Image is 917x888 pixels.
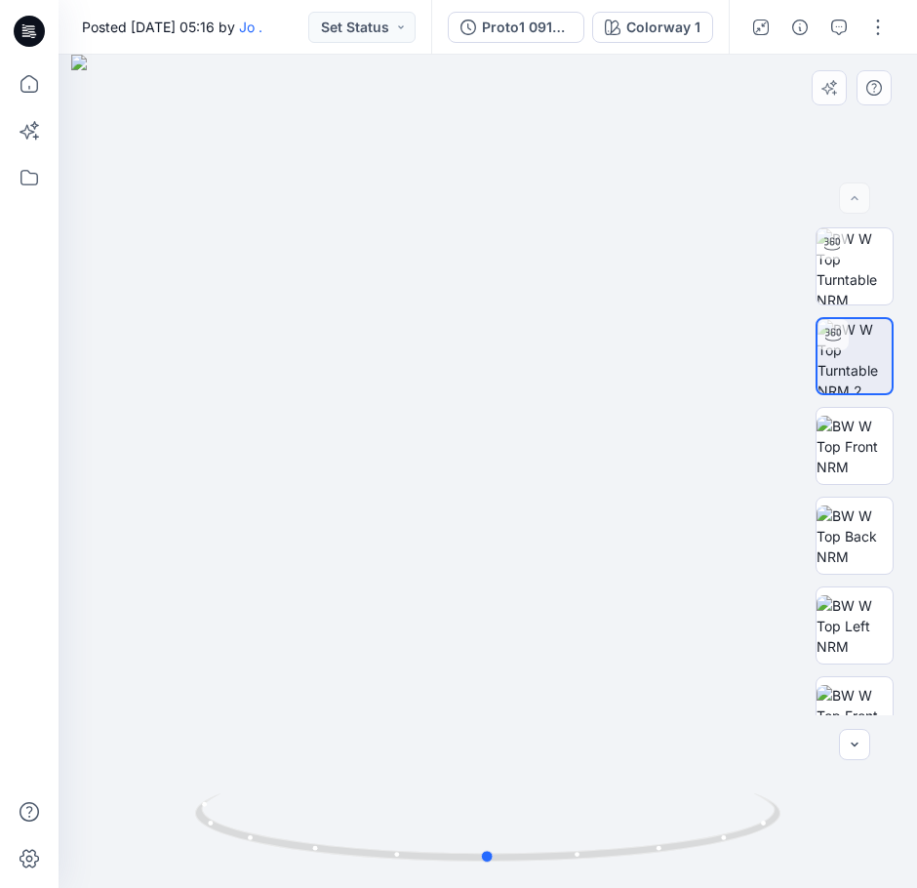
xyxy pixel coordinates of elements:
img: BW W Top Left NRM [817,595,893,657]
button: Proto1 091625 [448,12,584,43]
button: Details [784,12,816,43]
div: Proto1 091625 [482,17,572,38]
div: Colorway 1 [626,17,700,38]
a: Jo . [239,19,262,35]
img: BW W Top Turntable NRM [817,228,893,304]
img: BW W Top Front NRM [817,416,893,477]
button: Colorway 1 [592,12,713,43]
span: Posted [DATE] 05:16 by [82,17,262,37]
img: BW W Top Back NRM [817,505,893,567]
img: BW W Top Turntable NRM 2 [817,319,892,393]
img: BW W Top Front Chest NRM [817,685,893,747]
